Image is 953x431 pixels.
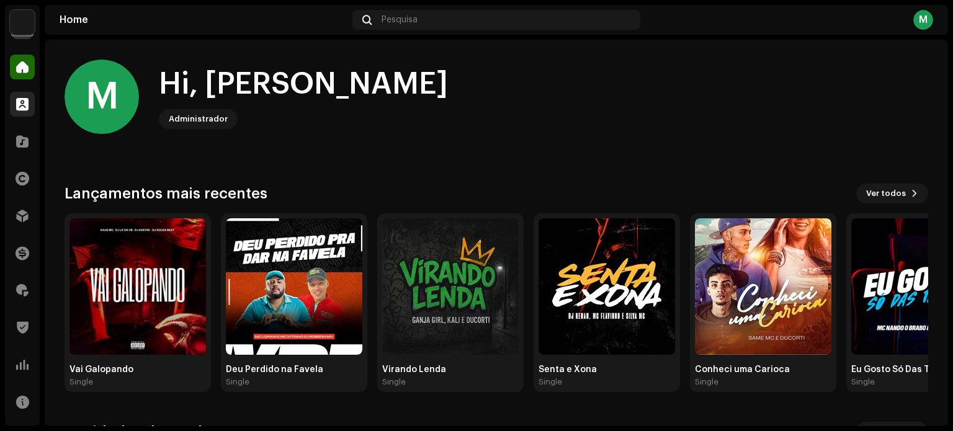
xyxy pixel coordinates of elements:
[866,181,906,206] span: Ver todos
[69,365,206,375] div: Vai Galopando
[382,15,418,25] span: Pesquisa
[382,218,519,355] img: a3e9d86a-4168-4ef8-9196-d9bf34ce6583
[169,112,228,127] div: Administrador
[913,10,933,30] div: M
[69,218,206,355] img: 3fa3dfa9-af3c-48a1-9dae-9a0fe0a23415
[539,218,675,355] img: c1bf0143-7820-45cf-934c-319e356a6e32
[226,365,362,375] div: Deu Perdido na Favela
[10,10,35,35] img: 730b9dfe-18b5-4111-b483-f30b0c182d82
[851,377,875,387] div: Single
[382,365,519,375] div: Virando Lenda
[539,377,562,387] div: Single
[695,377,718,387] div: Single
[159,64,448,104] div: Hi, [PERSON_NAME]
[382,377,406,387] div: Single
[60,15,347,25] div: Home
[856,184,928,203] button: Ver todos
[69,377,93,387] div: Single
[226,218,362,355] img: 0e0bc91c-6dcc-4b2a-b580-208868f3a747
[226,377,249,387] div: Single
[65,184,267,203] h3: Lançamentos mais recentes
[65,60,139,134] div: M
[695,218,831,355] img: 484b6b0a-a59a-40d5-b6cd-3036335fabad
[539,365,675,375] div: Senta e Xona
[695,365,831,375] div: Conheci uma Carioca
